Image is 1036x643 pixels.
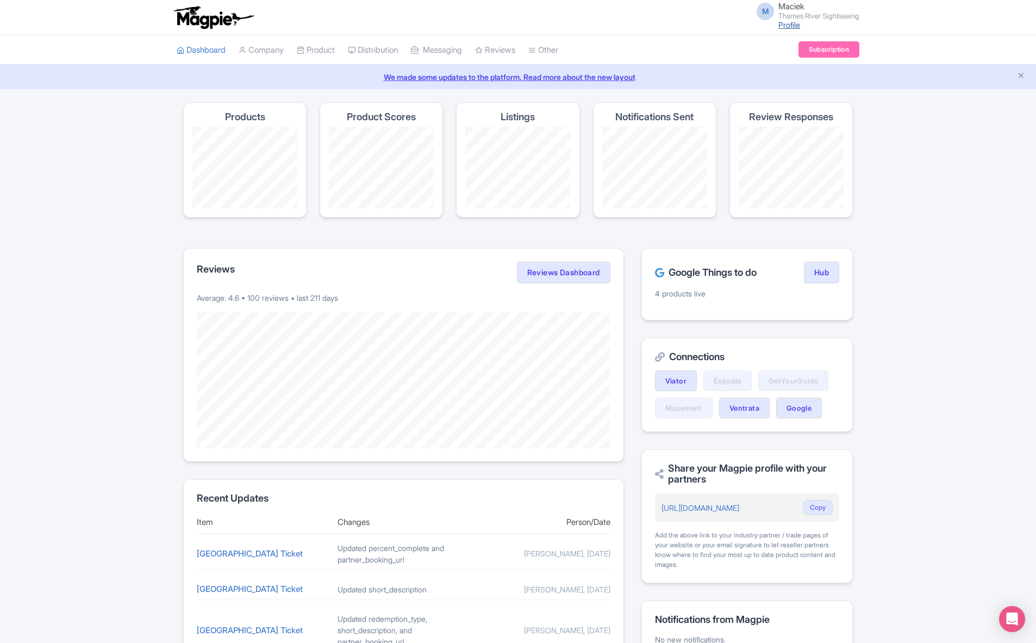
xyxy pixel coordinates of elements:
[501,112,535,122] h4: Listings
[778,1,804,11] span: Maciek
[197,264,235,275] h2: Reviews
[177,35,226,65] a: Dashboard
[347,112,416,122] h4: Product Scores
[778,13,859,20] small: Thames River Sightseeing
[528,35,558,65] a: Other
[1017,70,1025,83] button: Close announcement
[197,625,303,635] a: [GEOGRAPHIC_DATA] Ticket
[478,548,610,559] div: [PERSON_NAME], [DATE]
[348,35,398,65] a: Distribution
[338,542,470,565] div: Updated percent_complete and partner_booking_url
[749,112,833,122] h4: Review Responses
[778,20,800,29] a: Profile
[757,3,774,20] span: M
[803,500,833,515] button: Copy
[655,351,839,362] h2: Connections
[197,516,329,529] div: Item
[197,548,303,559] a: [GEOGRAPHIC_DATA] Ticket
[475,35,515,65] a: Reviews
[478,584,610,595] div: [PERSON_NAME], [DATE]
[338,516,470,529] div: Changes
[197,584,303,594] a: [GEOGRAPHIC_DATA] Ticket
[655,463,839,485] h2: Share your Magpie profile with your partners
[750,2,859,20] a: M Maciek Thames River Sightseeing
[655,370,697,391] a: Viator
[171,5,255,29] img: logo-ab69f6fb50320c5b225c76a69d11143b.png
[615,112,694,122] h4: Notifications Sent
[225,112,265,122] h4: Products
[7,71,1029,83] a: We made some updates to the platform. Read more about the new layout
[655,267,757,278] h2: Google Things to do
[999,606,1025,632] div: Open Intercom Messenger
[655,398,713,418] a: Musement
[661,503,739,512] a: [URL][DOMAIN_NAME]
[719,398,770,418] a: Ventrata
[655,614,839,625] h2: Notifications from Magpie
[197,292,610,304] p: Average: 4.6 • 100 reviews • last 211 days
[517,262,610,283] a: Reviews Dashboard
[239,35,284,65] a: Company
[758,370,829,391] a: GetYourGuide
[655,530,839,570] div: Add the above link to your industry partner / trade pages of your website or your email signature...
[776,398,822,418] a: Google
[338,584,470,595] div: Updated short_description
[411,35,462,65] a: Messaging
[703,370,752,391] a: Expedia
[197,493,610,504] h2: Recent Updates
[798,41,859,58] a: Subscription
[297,35,335,65] a: Product
[478,516,610,529] div: Person/Date
[478,625,610,636] div: [PERSON_NAME], [DATE]
[804,262,839,283] a: Hub
[655,288,839,299] p: 4 products live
